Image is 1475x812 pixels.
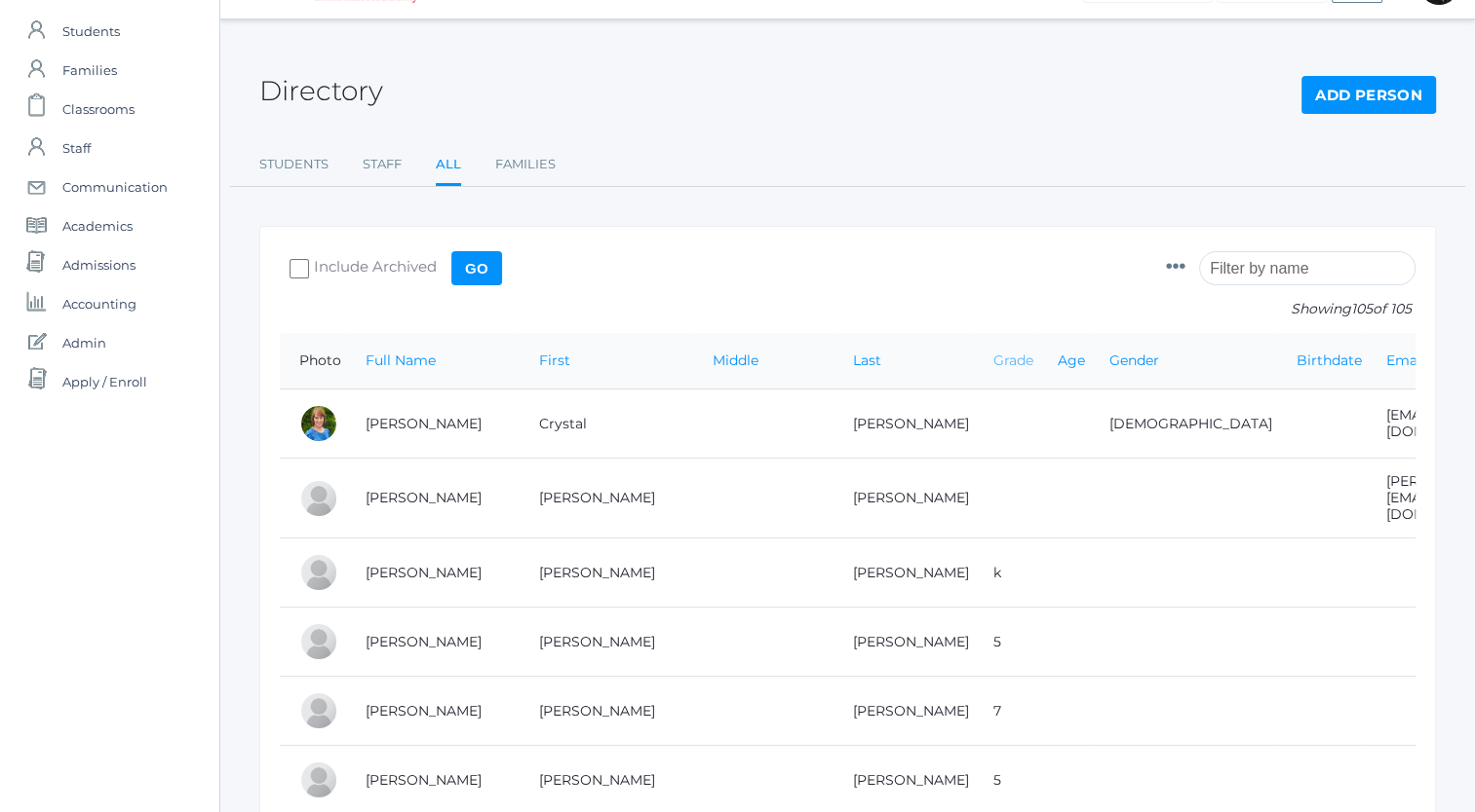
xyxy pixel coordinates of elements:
td: [PERSON_NAME] [520,538,693,608]
a: Age [1058,351,1085,369]
a: Last [853,351,881,369]
td: [PERSON_NAME] [520,677,693,746]
span: Academics [62,206,133,245]
span: Admissions [62,245,136,284]
a: Families [495,145,556,184]
div: Claire Baker [299,622,338,661]
span: Families [62,51,117,90]
div: Abigail Backstrom [299,553,338,592]
td: [PERSON_NAME] [834,608,974,677]
td: [PERSON_NAME] [520,459,693,538]
a: Gender [1109,351,1159,369]
td: Crystal [520,389,693,459]
td: 5 [974,608,1038,677]
a: Grade [993,351,1033,369]
div: Tiffany Backstrom [299,479,338,518]
td: [PERSON_NAME] [834,389,974,459]
td: [PERSON_NAME] [346,389,520,459]
p: Showing of 105 [1166,299,1416,319]
td: [PERSON_NAME] [520,608,693,677]
td: [PERSON_NAME] [346,608,520,677]
a: Full Name [366,351,436,369]
div: Josey Baker [299,691,338,730]
td: [PERSON_NAME] [346,677,520,746]
td: k [974,538,1038,608]
div: Crystal Atkisson [299,404,338,443]
a: All [436,145,461,187]
h2: Directory [259,76,383,106]
span: Staff [62,129,91,167]
span: Apply / Enroll [62,362,147,401]
input: Go [451,251,502,285]
th: Photo [280,333,346,389]
input: Filter by name [1199,251,1416,285]
a: Birthdate [1297,351,1362,369]
a: Staff [363,145,402,184]
input: Include Archived [290,259,309,278]
a: Students [259,145,329,184]
a: First [539,351,570,369]
a: Add Person [1301,76,1436,115]
a: Email [1386,351,1425,369]
a: Middle [713,351,758,369]
td: [PERSON_NAME] [834,538,974,608]
span: Students [62,12,120,51]
span: Include Archived [309,256,437,280]
td: [PERSON_NAME] [346,538,520,608]
td: 7 [974,677,1038,746]
span: Classrooms [62,90,135,129]
span: Admin [62,323,106,362]
span: Accounting [62,284,136,323]
span: 105 [1351,300,1373,317]
td: [DEMOGRAPHIC_DATA] [1090,389,1277,459]
span: Communication [62,167,168,206]
td: [PERSON_NAME] [834,677,974,746]
div: Josie Bassett [299,760,338,799]
td: [PERSON_NAME] [346,459,520,538]
td: [PERSON_NAME] [834,459,974,538]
